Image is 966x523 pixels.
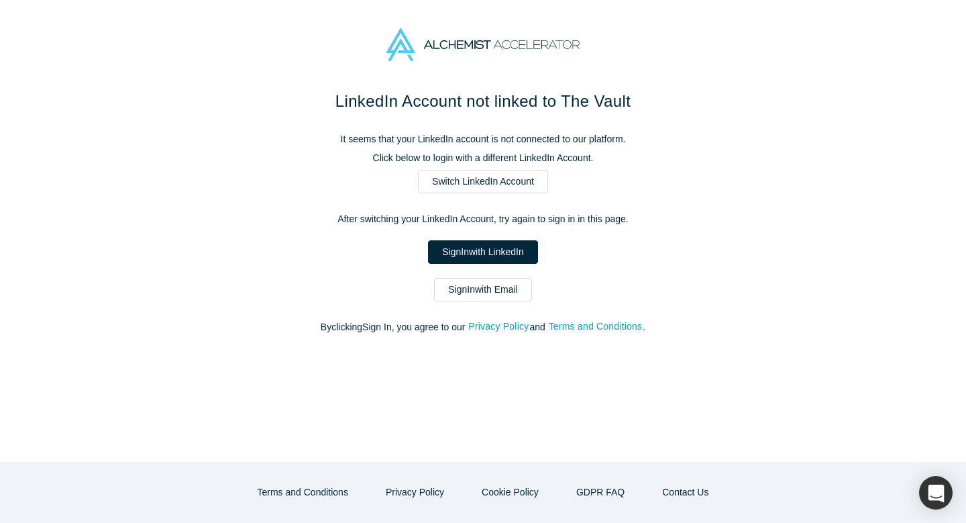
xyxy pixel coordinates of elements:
[244,481,362,504] button: Terms and Conditions
[468,319,529,334] button: Privacy Policy
[428,240,537,264] a: SignInwith LinkedIn
[418,170,548,193] a: Switch LinkedIn Account
[548,319,643,334] button: Terms and Conditions
[562,481,639,504] a: GDPR FAQ
[386,28,580,61] img: Alchemist Accelerator Logo
[201,151,765,165] p: Click below to login with a different LinkedIn Account.
[648,481,722,504] button: Contact Us
[201,89,765,113] h1: LinkedIn Account not linked to The Vault
[201,320,765,334] p: By clicking Sign In , you agree to our and .
[372,481,458,504] button: Privacy Policy
[201,212,765,226] p: After switching your LinkedIn Account, try again to sign in in this page.
[201,132,765,146] p: It seems that your LinkedIn account is not connected to our platform.
[468,481,553,504] button: Cookie Policy
[434,278,532,301] a: SignInwith Email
